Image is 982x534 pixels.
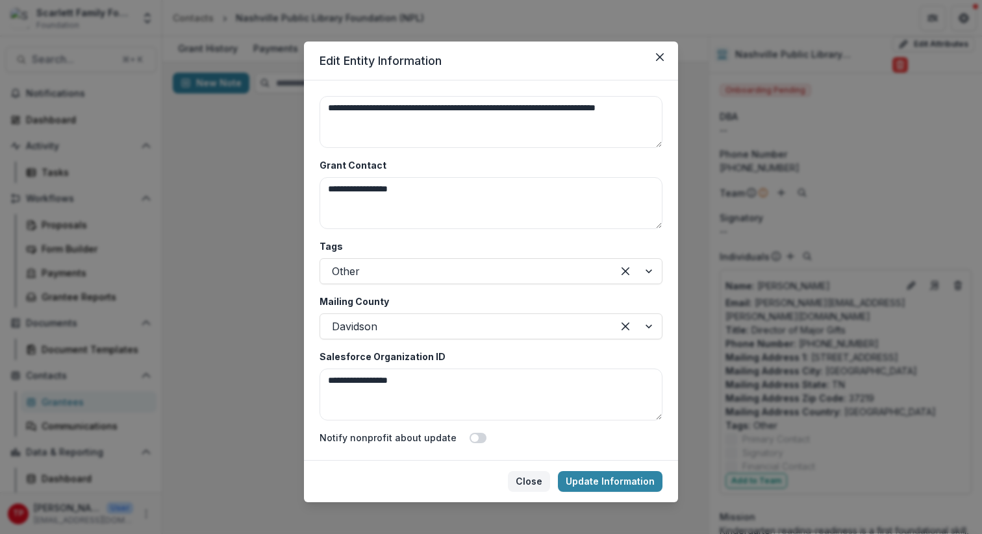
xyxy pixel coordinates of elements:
[320,350,655,363] label: Salesforce Organization ID
[320,295,655,308] label: Mailing County
[304,42,678,80] header: Edit Entity Information
[558,471,662,492] button: Update Information
[320,239,655,253] label: Tags
[615,261,636,282] div: Clear selected options
[320,431,457,444] label: Notify nonprofit about update
[320,158,655,172] label: Grant Contact
[649,47,670,67] button: Close
[615,316,636,337] div: Clear selected options
[508,471,550,492] button: Close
